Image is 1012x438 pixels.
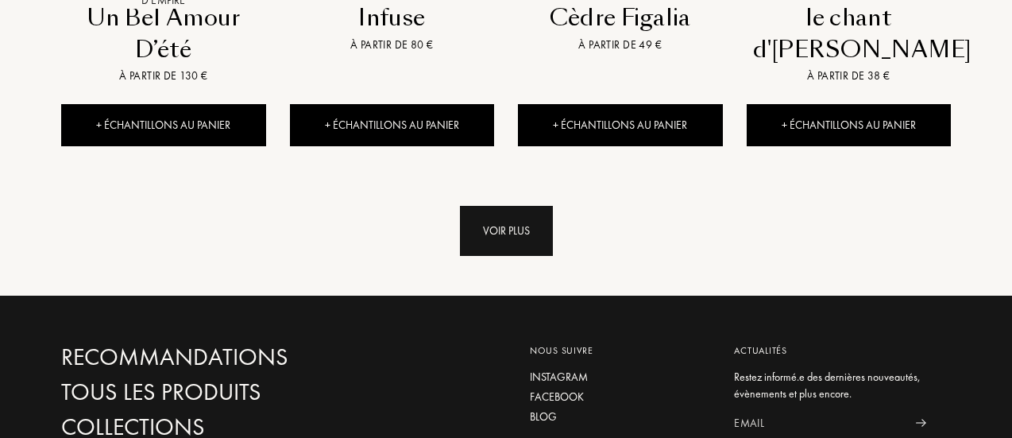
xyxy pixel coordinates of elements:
div: + Échantillons au panier [518,104,723,146]
div: + Échantillons au panier [61,104,266,146]
div: À partir de 80 € [296,37,489,53]
div: À partir de 130 € [68,68,260,84]
div: + Échantillons au panier [747,104,952,146]
div: Restez informé.e des dernières nouveautés, évènements et plus encore. [734,369,939,402]
a: Recommandations [61,343,342,371]
div: Nous suivre [530,343,711,358]
div: À partir de 38 € [753,68,945,84]
div: Voir plus [460,206,553,256]
a: Facebook [530,389,711,405]
div: Actualités [734,343,939,358]
div: À partir de 49 € [524,37,717,53]
a: Instagram [530,369,711,386]
div: Cèdre Figalia [524,2,717,33]
a: Tous les produits [61,378,342,406]
div: Infuse [296,2,489,33]
img: news_send.svg [916,419,926,427]
a: Blog [530,409,711,425]
div: le chant d'[PERSON_NAME] [753,2,945,65]
div: + Échantillons au panier [290,104,495,146]
div: Un Bel Amour D’été [68,2,260,65]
